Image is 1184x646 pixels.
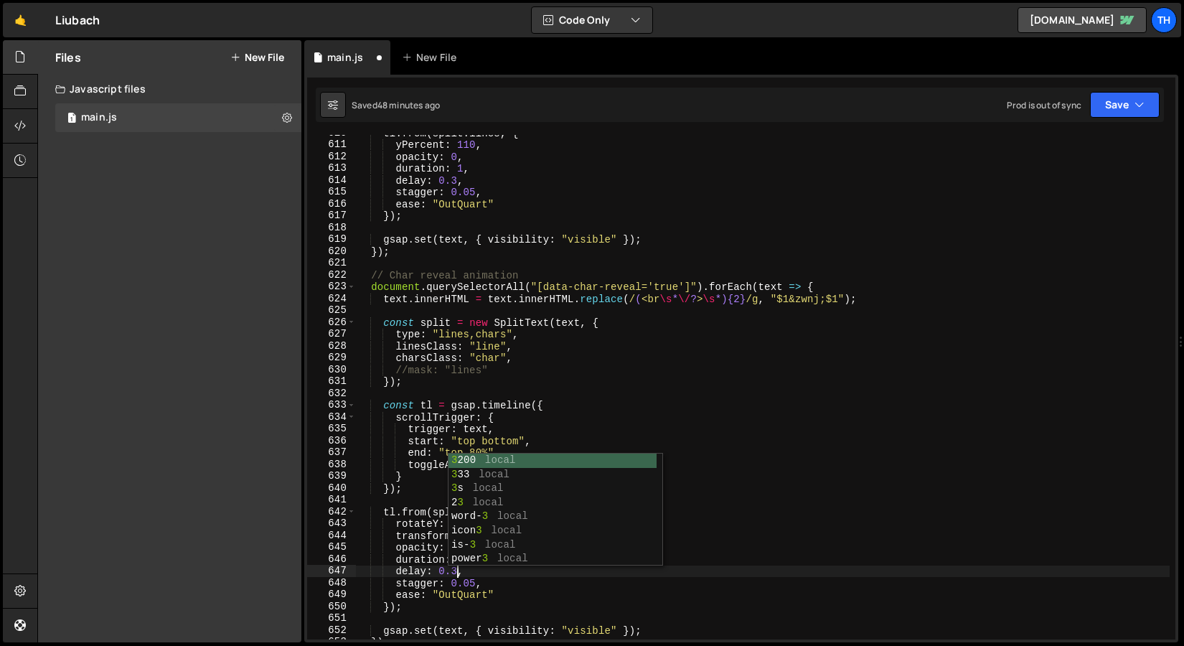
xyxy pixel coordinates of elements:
div: 637 [307,446,356,459]
div: 633 [307,399,356,411]
div: 16256/43835.js [55,103,306,132]
div: main.js [81,111,117,124]
div: 646 [307,553,356,566]
div: 626 [307,317,356,329]
div: 634 [307,411,356,423]
div: 615 [307,186,356,198]
div: Javascript files [38,75,301,103]
a: Th [1151,7,1177,33]
div: Saved [352,99,440,111]
div: 622 [307,269,356,281]
div: main.js [327,50,363,65]
span: 1 [67,113,76,125]
div: 650 [307,601,356,613]
div: 625 [307,304,356,317]
h2: Files [55,50,81,65]
div: 632 [307,388,356,400]
div: 612 [307,151,356,163]
div: 617 [307,210,356,222]
div: 631 [307,375,356,388]
div: 645 [307,541,356,553]
div: 639 [307,470,356,482]
div: 48 minutes ago [377,99,440,111]
div: 616 [307,198,356,210]
div: 635 [307,423,356,435]
div: 642 [307,506,356,518]
div: 628 [307,340,356,352]
div: 652 [307,624,356,637]
div: 611 [307,139,356,151]
div: 620 [307,245,356,258]
div: 649 [307,589,356,601]
div: 641 [307,494,356,506]
div: 630 [307,364,356,376]
div: 623 [307,281,356,293]
button: Save [1090,92,1160,118]
div: 644 [307,530,356,542]
div: 640 [307,482,356,495]
div: 629 [307,352,356,364]
div: 613 [307,162,356,174]
div: 647 [307,565,356,577]
div: 614 [307,174,356,187]
div: 618 [307,222,356,234]
div: 648 [307,577,356,589]
div: 651 [307,612,356,624]
div: 624 [307,293,356,305]
div: Liubach [55,11,100,29]
div: 638 [307,459,356,471]
div: 643 [307,518,356,530]
div: Prod is out of sync [1007,99,1081,111]
div: 621 [307,257,356,269]
button: Code Only [532,7,652,33]
button: New File [230,52,284,63]
div: 627 [307,328,356,340]
a: 🤙 [3,3,38,37]
div: 619 [307,233,356,245]
a: [DOMAIN_NAME] [1018,7,1147,33]
div: 636 [307,435,356,447]
div: New File [402,50,462,65]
